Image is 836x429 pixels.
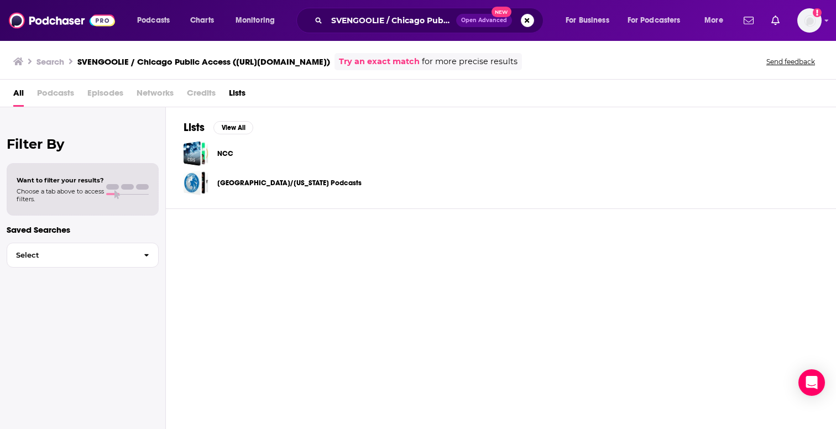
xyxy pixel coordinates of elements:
a: [GEOGRAPHIC_DATA]/[US_STATE] Podcasts [217,177,362,189]
span: For Podcasters [628,13,681,28]
button: Select [7,243,159,268]
svg: Add a profile image [813,8,822,17]
p: Saved Searches [7,224,159,235]
button: Open AdvancedNew [456,14,512,27]
span: Monitoring [236,13,275,28]
span: Charts [190,13,214,28]
a: Charts [183,12,221,29]
button: open menu [697,12,737,29]
a: NCC [217,148,233,160]
span: Credits [187,84,216,107]
div: Search podcasts, credits, & more... [307,8,554,33]
a: NCC [184,141,208,166]
span: Networks [137,84,174,107]
span: Podcasts [37,84,74,107]
span: New [492,7,511,17]
a: Lists [229,84,245,107]
h3: Search [36,56,64,67]
button: open menu [620,12,697,29]
a: All [13,84,24,107]
img: User Profile [797,8,822,33]
span: Open Advanced [461,18,507,23]
div: Open Intercom Messenger [798,369,825,396]
span: Choose a tab above to access filters. [17,187,104,203]
button: View All [213,121,253,134]
span: Want to filter your results? [17,176,104,184]
a: Show notifications dropdown [739,11,758,30]
a: Try an exact match [339,55,420,68]
button: open menu [558,12,623,29]
h3: SVENGOOLIE / Chicago Public Access ([URL][DOMAIN_NAME]) [77,56,330,67]
button: open menu [129,12,184,29]
a: Detroit/Michigan Podcasts [184,170,208,195]
span: Select [7,252,135,259]
span: for more precise results [422,55,518,68]
span: Podcasts [137,13,170,28]
button: Show profile menu [797,8,822,33]
a: Show notifications dropdown [767,11,784,30]
h2: Lists [184,121,205,134]
button: Send feedback [763,57,818,66]
span: More [704,13,723,28]
h2: Filter By [7,136,159,152]
span: Episodes [87,84,123,107]
button: open menu [228,12,289,29]
img: Podchaser - Follow, Share and Rate Podcasts [9,10,115,31]
a: ListsView All [184,121,253,134]
span: Logged in as lilynwalker [797,8,822,33]
input: Search podcasts, credits, & more... [327,12,456,29]
span: For Business [566,13,609,28]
